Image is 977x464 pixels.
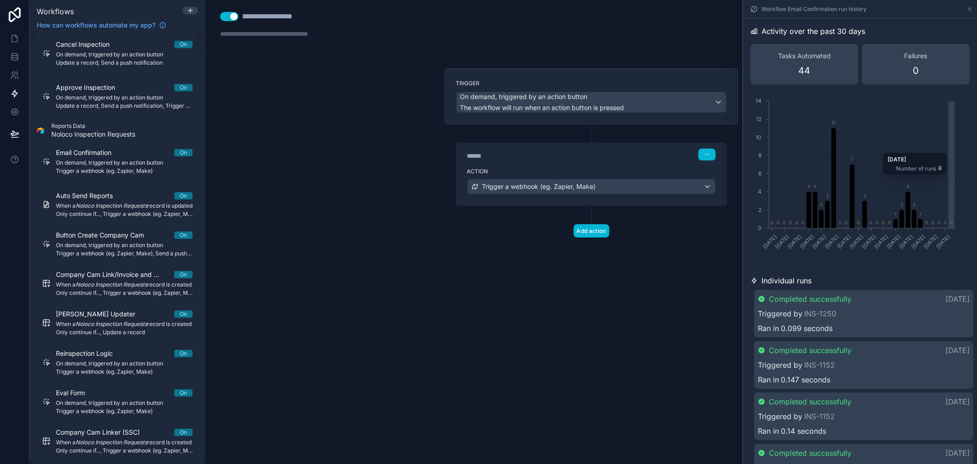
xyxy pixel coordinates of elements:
[898,233,914,250] text: [DATE]
[777,220,779,225] text: 0
[885,233,902,250] text: [DATE]
[873,233,889,250] text: [DATE]
[460,104,624,111] span: The workflow will run when an action button is pressed
[922,233,939,250] text: [DATE]
[861,233,877,250] text: [DATE]
[913,202,916,207] text: 2
[845,220,847,225] text: 0
[774,233,790,250] text: [DATE]
[769,345,851,356] span: Completed successfully
[574,224,609,238] button: Add action
[848,233,865,250] text: [DATE]
[758,152,762,159] tspan: 8
[863,193,866,198] text: 3
[919,211,921,216] text: 1
[789,220,792,225] text: 0
[482,182,596,191] span: Trigger a webhook (eg. Zapier, Make)
[781,323,833,334] span: 0.099 seconds
[882,220,884,225] text: 0
[762,6,867,13] span: Workflow Email Confirmation run history
[751,92,957,268] div: chart
[836,233,852,250] text: [DATE]
[851,156,854,162] text: 7
[756,134,762,141] tspan: 10
[758,170,762,177] tspan: 6
[762,26,865,37] span: Activity over the past 30 days
[944,220,946,225] text: 0
[460,92,588,101] span: On demand, triggered by an action button
[945,396,970,407] p: [DATE]
[795,220,798,225] text: 0
[758,188,762,195] tspan: 4
[894,211,896,216] text: 1
[950,220,953,225] text: 0
[900,202,903,207] text: 2
[756,116,762,122] tspan: 12
[37,7,74,16] span: Workflows
[913,64,919,77] span: 0
[931,220,934,225] text: 0
[758,359,802,370] span: Triggered by
[758,323,779,334] span: Ran in
[781,425,826,436] span: 0.14 seconds
[456,80,727,87] label: Trigger
[756,97,762,104] tspan: 14
[758,225,762,232] tspan: 0
[467,179,716,194] button: Trigger a webhook (eg. Zapier, Make)
[781,374,830,385] span: 0.147 seconds
[905,51,927,61] span: Failures
[778,51,831,61] span: Tasks Automated
[758,425,779,436] span: Ran in
[804,411,835,422] a: INS-1152
[910,233,927,250] text: [DATE]
[832,120,835,125] text: 11
[823,233,840,250] text: [DATE]
[769,396,851,407] span: Completed successfully
[820,202,822,207] text: 2
[813,183,817,189] text: 4
[925,220,928,225] text: 0
[769,447,851,458] span: Completed successfully
[804,359,835,370] a: INS-1152
[888,220,891,225] text: 0
[758,206,762,213] tspan: 2
[758,308,802,319] span: Triggered by
[456,92,727,113] button: On demand, triggered by an action buttonThe workflow will run when an action button is pressed
[935,233,951,250] text: [DATE]
[857,220,860,225] text: 0
[33,21,170,30] a: How can workflows automate my app?
[938,220,940,225] text: 0
[783,220,785,225] text: 0
[799,64,811,77] span: 44
[762,275,811,286] span: Individual runs
[807,183,811,189] text: 4
[945,345,970,356] p: [DATE]
[467,168,716,175] label: Action
[758,374,779,385] span: Ran in
[826,193,829,198] text: 3
[799,233,815,250] text: [DATE]
[786,233,803,250] text: [DATE]
[839,220,841,225] text: 0
[801,220,804,225] text: 0
[906,183,910,189] text: 4
[758,411,802,422] span: Triggered by
[869,220,872,225] text: 0
[762,233,778,250] text: [DATE]
[804,308,836,319] a: INS-1250
[769,293,851,304] span: Completed successfully
[945,293,970,304] p: [DATE]
[811,233,828,250] text: [DATE]
[770,220,773,225] text: 0
[876,220,878,225] text: 0
[37,21,155,30] span: How can workflows automate my app?
[945,447,970,458] p: [DATE]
